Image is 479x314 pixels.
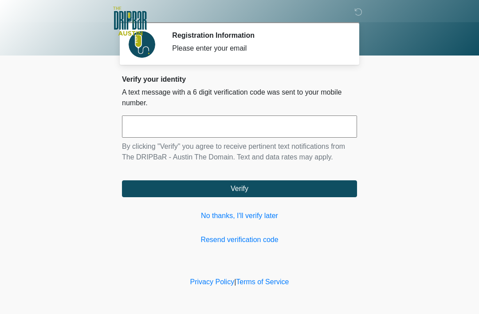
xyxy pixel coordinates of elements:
a: Terms of Service [236,278,289,286]
a: Resend verification code [122,235,357,245]
h2: Verify your identity [122,75,357,83]
img: The DRIPBaR - Austin The Domain Logo [113,7,147,36]
p: A text message with a 6 digit verification code was sent to your mobile number. [122,87,357,108]
a: No thanks, I'll verify later [122,211,357,221]
p: By clicking "Verify" you agree to receive pertinent text notifications from The DRIPBaR - Austin ... [122,141,357,163]
a: Privacy Policy [190,278,235,286]
button: Verify [122,180,357,197]
a: | [234,278,236,286]
div: Please enter your email [172,43,344,54]
img: Agent Avatar [129,31,155,58]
